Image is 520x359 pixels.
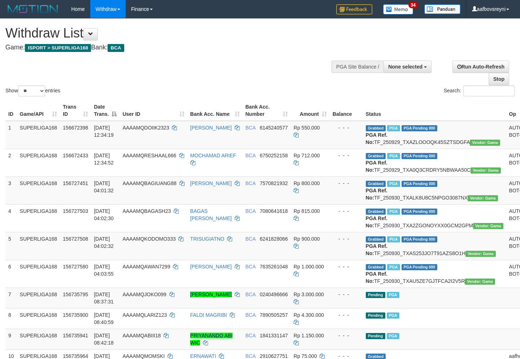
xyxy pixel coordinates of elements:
span: Copy 2910627751 to clipboard [260,353,288,359]
div: - - - [333,180,360,187]
span: Rp 712.000 [294,153,320,158]
span: Vendor URL: https://trx31.1velocity.biz [471,167,501,174]
span: None selected [388,64,422,70]
a: Run Auto-Refresh [452,61,509,73]
h1: Withdraw List [5,26,339,40]
td: TF_250929_TXA0Q3CRDRY5NBWAA50C [363,149,506,176]
img: panduan.png [424,4,460,14]
td: TF_250929_TXAZLOOOQK45SZTSDGFA [363,121,506,149]
span: Pending [366,292,385,298]
span: 156727508 [63,236,88,242]
td: 9 [5,329,17,349]
span: 156672398 [63,125,88,131]
span: PGA Pending [402,264,438,270]
div: PGA Site Balance / [331,61,383,73]
th: Status [363,100,506,121]
span: 156735900 [63,312,88,318]
span: 156727503 [63,208,88,214]
span: Rp 3.000.000 [294,292,324,297]
th: Bank Acc. Name: activate to sort column ascending [187,100,243,121]
td: SUPERLIGA168 [17,288,60,308]
span: 156672433 [63,153,88,158]
a: [PERSON_NAME] [190,180,232,186]
span: BCA [246,264,256,270]
span: BCA [246,153,256,158]
span: Grabbed [366,153,386,159]
span: Rp 815.000 [294,208,320,214]
span: Rp 900.000 [294,236,320,242]
span: AAAAMQMOMSKI [122,353,165,359]
span: Rp 550.000 [294,125,320,131]
span: [DATE] 08:42:18 [94,333,114,346]
td: TF_250930_TXAU5ZE7GJTFCA2I2V5R [363,260,506,288]
span: Grabbed [366,209,386,215]
b: PGA Ref. No: [366,160,387,173]
td: 4 [5,204,17,232]
div: - - - [333,152,360,159]
td: TF_250930_TXAS253JO7T91AZS8O1H [363,232,506,260]
span: [DATE] 12:34:19 [94,125,114,138]
th: Amount: activate to sort column ascending [291,100,330,121]
span: AAAAMQABIII18 [122,333,161,338]
span: Vendor URL: https://trx31.1velocity.biz [468,195,498,201]
span: Grabbed [366,264,386,270]
button: None selected [383,61,432,73]
span: PGA Pending [402,181,438,187]
div: - - - [333,332,360,339]
h4: Game: Bank: [5,44,339,51]
a: MOCHAMAD ARIEF [190,153,237,158]
span: [DATE] 04:01:32 [94,180,114,193]
img: MOTION_logo.png [5,4,60,14]
div: - - - [333,291,360,298]
span: BCA [246,353,256,359]
span: PGA Pending [402,236,438,242]
td: SUPERLIGA168 [17,149,60,176]
span: Copy 1841331147 to clipboard [260,333,288,338]
span: 156735795 [63,292,88,297]
span: Grabbed [366,181,386,187]
span: BCA [246,236,256,242]
span: Copy 0240496666 to clipboard [260,292,288,297]
a: [PERSON_NAME] [190,125,232,131]
td: SUPERLIGA168 [17,176,60,204]
span: Pending [366,333,385,339]
th: Game/API: activate to sort column ascending [17,100,60,121]
b: PGA Ref. No: [366,215,387,228]
span: BCA [246,312,256,318]
th: User ID: activate to sort column ascending [120,100,187,121]
td: SUPERLIGA168 [17,121,60,149]
label: Search: [444,86,515,96]
div: - - - [333,311,360,319]
span: AAAAMQLARIZ123 [122,312,167,318]
span: Marked by aafchoeunmanni [387,181,400,187]
td: 5 [5,232,17,260]
th: ID [5,100,17,121]
td: 1 [5,121,17,149]
span: AAAAMQKODOMO333 [122,236,175,242]
th: Trans ID: activate to sort column ascending [60,100,91,121]
a: FALDI MAGRIBI [190,312,227,318]
span: Copy 6750252158 to clipboard [260,153,288,158]
span: BCA [246,292,256,297]
span: Copy 7890505257 to clipboard [260,312,288,318]
span: Vendor URL: https://trx31.1velocity.biz [473,223,503,229]
b: PGA Ref. No: [366,243,387,256]
a: [PERSON_NAME] [190,292,232,297]
div: - - - [333,263,360,270]
td: SUPERLIGA168 [17,329,60,349]
span: [DATE] 08:40:59 [94,312,114,325]
span: ISPORT > SUPERLIGA168 [25,44,91,52]
label: Show entries [5,86,60,96]
span: AAAAMQAWAN7299 [122,264,170,270]
img: Feedback.jpg [336,4,372,14]
span: Marked by aafchoeunmanni [387,333,399,339]
span: BCA [108,44,124,52]
span: Marked by aafchoeunmanni [387,209,400,215]
span: AAAAMQDOIIK2323 [122,125,169,131]
span: Vendor URL: https://trx31.1velocity.biz [465,251,496,257]
img: Button%20Memo.svg [383,4,413,14]
span: AAAAMQBAGIUANG88 [122,180,176,186]
span: Rp 800.000 [294,180,320,186]
div: - - - [333,124,360,131]
span: [DATE] 04:02:32 [94,236,114,249]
